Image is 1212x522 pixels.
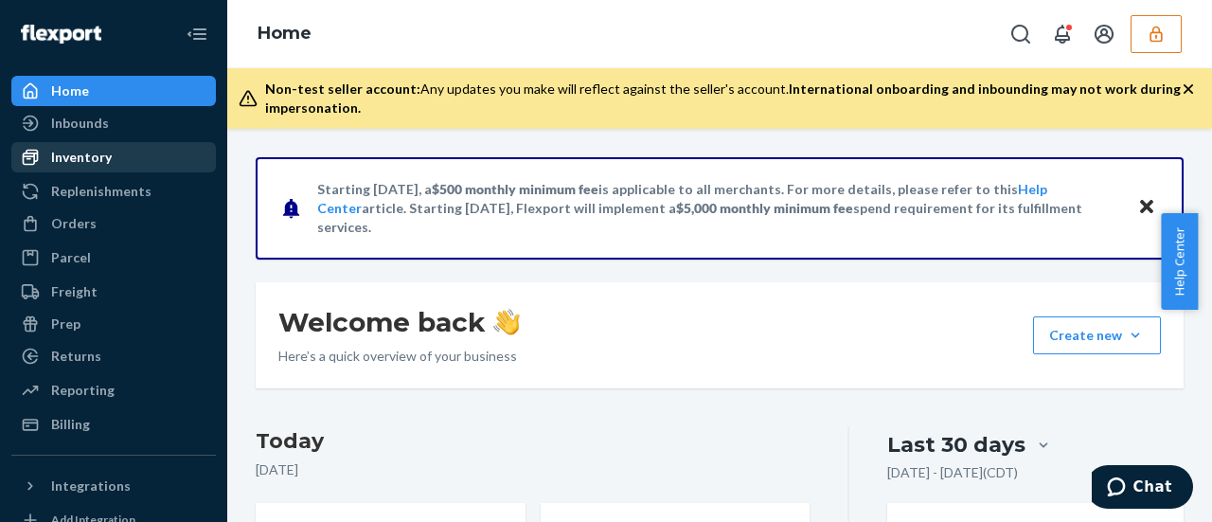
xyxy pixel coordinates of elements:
[11,309,216,339] a: Prep
[278,305,520,339] h1: Welcome back
[1033,316,1161,354] button: Create new
[887,463,1018,482] p: [DATE] - [DATE] ( CDT )
[676,200,853,216] span: $5,000 monthly minimum fee
[278,347,520,366] p: Here’s a quick overview of your business
[51,148,112,167] div: Inventory
[51,477,131,495] div: Integrations
[51,81,89,100] div: Home
[887,430,1025,459] div: Last 30 days
[51,248,91,267] div: Parcel
[51,315,80,333] div: Prep
[11,243,216,273] a: Parcel
[1161,213,1198,310] button: Help Center
[11,142,216,172] a: Inventory
[178,15,216,53] button: Close Navigation
[51,114,109,133] div: Inbounds
[256,460,810,479] p: [DATE]
[493,309,520,335] img: hand-wave emoji
[11,409,216,440] a: Billing
[1002,15,1040,53] button: Open Search Box
[11,76,216,106] a: Home
[51,381,115,400] div: Reporting
[11,176,216,207] a: Replenishments
[51,415,90,434] div: Billing
[51,182,151,201] div: Replenishments
[11,375,216,405] a: Reporting
[1085,15,1123,53] button: Open account menu
[258,23,312,44] a: Home
[11,277,216,307] a: Freight
[317,180,1119,237] p: Starting [DATE], a is applicable to all merchants. For more details, please refer to this article...
[1043,15,1081,53] button: Open notifications
[242,7,327,62] ol: breadcrumbs
[51,214,97,233] div: Orders
[11,108,216,138] a: Inbounds
[11,471,216,501] button: Integrations
[265,81,420,97] span: Non-test seller account:
[51,347,101,366] div: Returns
[21,25,101,44] img: Flexport logo
[51,282,98,301] div: Freight
[432,181,598,197] span: $500 monthly minimum fee
[256,426,810,457] h3: Today
[11,208,216,239] a: Orders
[11,341,216,371] a: Returns
[1092,465,1193,513] iframe: Opens a widget where you can chat to one of our agents
[1134,194,1159,222] button: Close
[265,80,1182,117] div: Any updates you make will reflect against the seller's account.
